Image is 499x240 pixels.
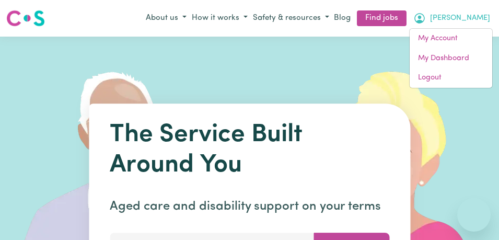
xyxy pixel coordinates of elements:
button: How it works [189,10,250,27]
img: Careseekers logo [6,9,45,28]
button: My Account [411,9,493,27]
a: Blog [332,10,353,27]
h1: The Service Built Around You [110,120,389,180]
button: About us [143,10,189,27]
iframe: Button to launch messaging window [457,198,491,232]
div: My Account [409,28,493,88]
a: Find jobs [357,10,407,27]
button: Safety & resources [250,10,332,27]
a: Logout [410,68,492,88]
a: Careseekers logo [6,6,45,30]
a: My Account [410,29,492,49]
span: [PERSON_NAME] [430,13,490,24]
p: Aged care and disability support on your terms [110,197,389,216]
a: My Dashboard [410,49,492,68]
